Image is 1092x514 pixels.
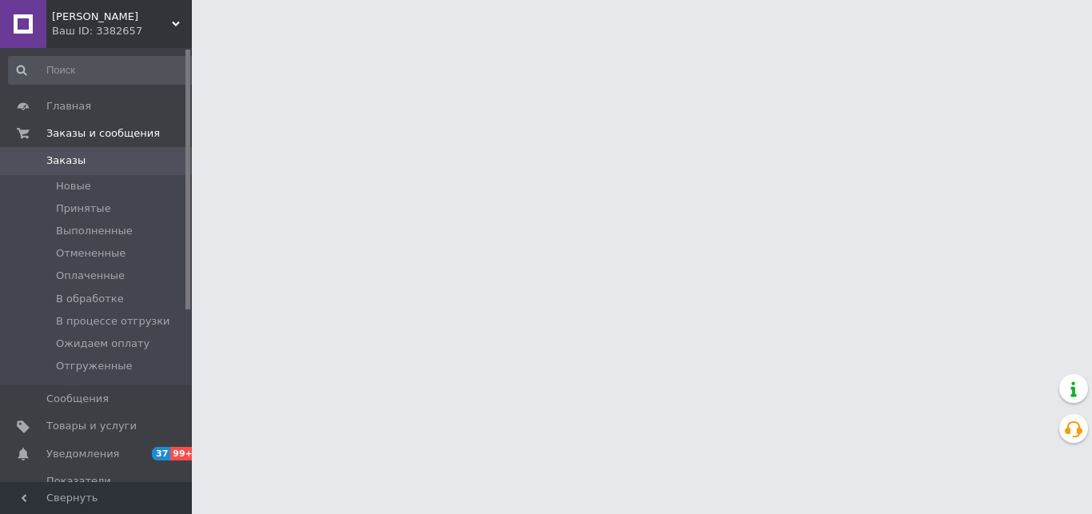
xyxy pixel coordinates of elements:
[46,392,109,406] span: Сообщения
[56,359,133,373] span: Отгруженные
[46,474,148,503] span: Показатели работы компании
[8,56,197,85] input: Поиск
[56,224,133,238] span: Выполненные
[170,447,197,460] span: 99+
[56,269,125,283] span: Оплаченные
[52,10,172,24] span: Авто Партс
[56,314,170,329] span: В процессе отгрузки
[56,201,111,216] span: Принятые
[46,419,137,433] span: Товары и услуги
[56,246,126,261] span: Отмененные
[52,24,192,38] div: Ваш ID: 3382657
[46,153,86,168] span: Заказы
[46,126,160,141] span: Заказы и сообщения
[152,447,170,460] span: 37
[56,292,124,306] span: В обработке
[46,99,91,114] span: Главная
[56,337,149,351] span: Ожидаем оплату
[56,179,91,193] span: Новые
[46,447,119,461] span: Уведомления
